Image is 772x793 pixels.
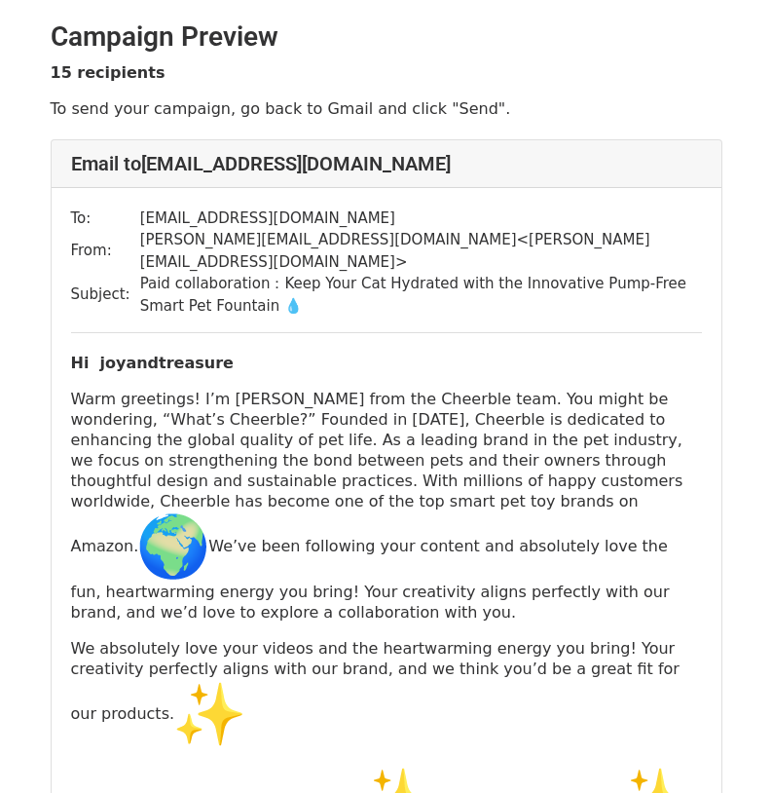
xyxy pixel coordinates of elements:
[174,679,244,749] img: ✨
[140,208,702,230] td: [EMAIL_ADDRESS][DOMAIN_NAME]
[71,273,140,317] td: Subject:
[140,229,702,273] td: [PERSON_NAME][EMAIL_ADDRESS][DOMAIN_NAME] < [PERSON_NAME][EMAIL_ADDRESS][DOMAIN_NAME] >
[71,208,140,230] td: To:
[51,98,722,119] p: To send your campaign, go back to Gmail and click "Send".
[71,389,702,623] p: Warm greetings! I’m [PERSON_NAME] from the Cheerble team. You might be wondering, “What’s Cheerbl...
[140,273,702,317] td: Paid collaboration：Keep Your Cat Hydrated with the Innovative Pump-Free Smart Pet Fountain 💧
[71,152,702,175] h4: Email to [EMAIL_ADDRESS][DOMAIN_NAME]
[51,20,722,54] h2: Campaign Preview
[71,229,140,273] td: From:
[71,354,234,372] b: Hi joyandtreasure
[138,511,208,582] img: 🌍
[51,63,165,82] strong: 15 recipients
[71,638,702,749] p: We absolutely love your videos and the heartwarming energy you bring! Your creativity perfectly a...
